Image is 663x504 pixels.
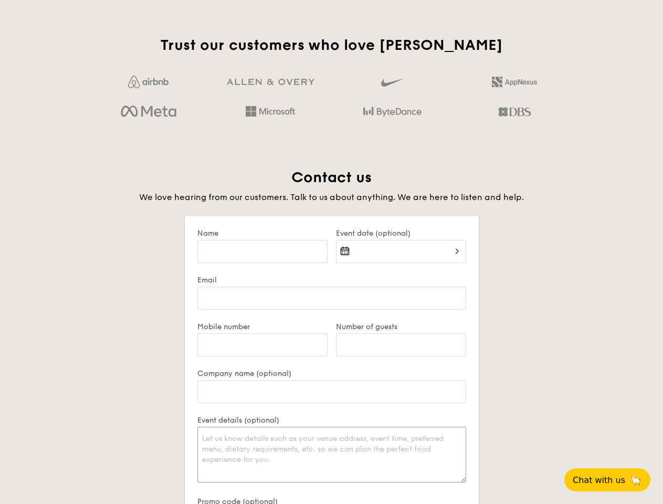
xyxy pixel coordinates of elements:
[336,229,466,238] label: Event date (optional)
[128,76,169,88] img: Jf4Dw0UUCKFd4aYAAAAASUVORK5CYII=
[197,416,466,425] label: Event details (optional)
[381,73,403,91] img: gdlseuq06himwAAAABJRU5ErkJggg==
[492,77,537,87] img: 2L6uqdT+6BmeAFDfWP11wfMG223fXktMZIL+i+lTG25h0NjUBKOYhdW2Kn6T+C0Q7bASH2i+1JIsIulPLIv5Ss6l0e291fRVW...
[197,322,328,331] label: Mobile number
[564,468,650,491] button: Chat with us🦙
[363,103,422,121] img: bytedance.dc5c0c88.png
[291,169,372,186] span: Contact us
[629,474,642,486] span: 🦙
[92,36,571,55] h2: Trust our customers who love [PERSON_NAME]
[139,192,524,202] span: We love hearing from our customers. Talk to us about anything. We are here to listen and help.
[197,369,466,378] label: Company name (optional)
[197,427,466,482] textarea: Let us know details such as your venue address, event time, preferred menu, dietary requirements,...
[246,106,295,117] img: Hd4TfVa7bNwuIo1gAAAAASUVORK5CYII=
[336,322,466,331] label: Number of guests
[498,103,530,121] img: dbs.a5bdd427.png
[121,103,176,121] img: meta.d311700b.png
[197,229,328,238] label: Name
[573,475,625,485] span: Chat with us
[227,79,314,86] img: GRg3jHAAAAABJRU5ErkJggg==
[197,276,466,285] label: Email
